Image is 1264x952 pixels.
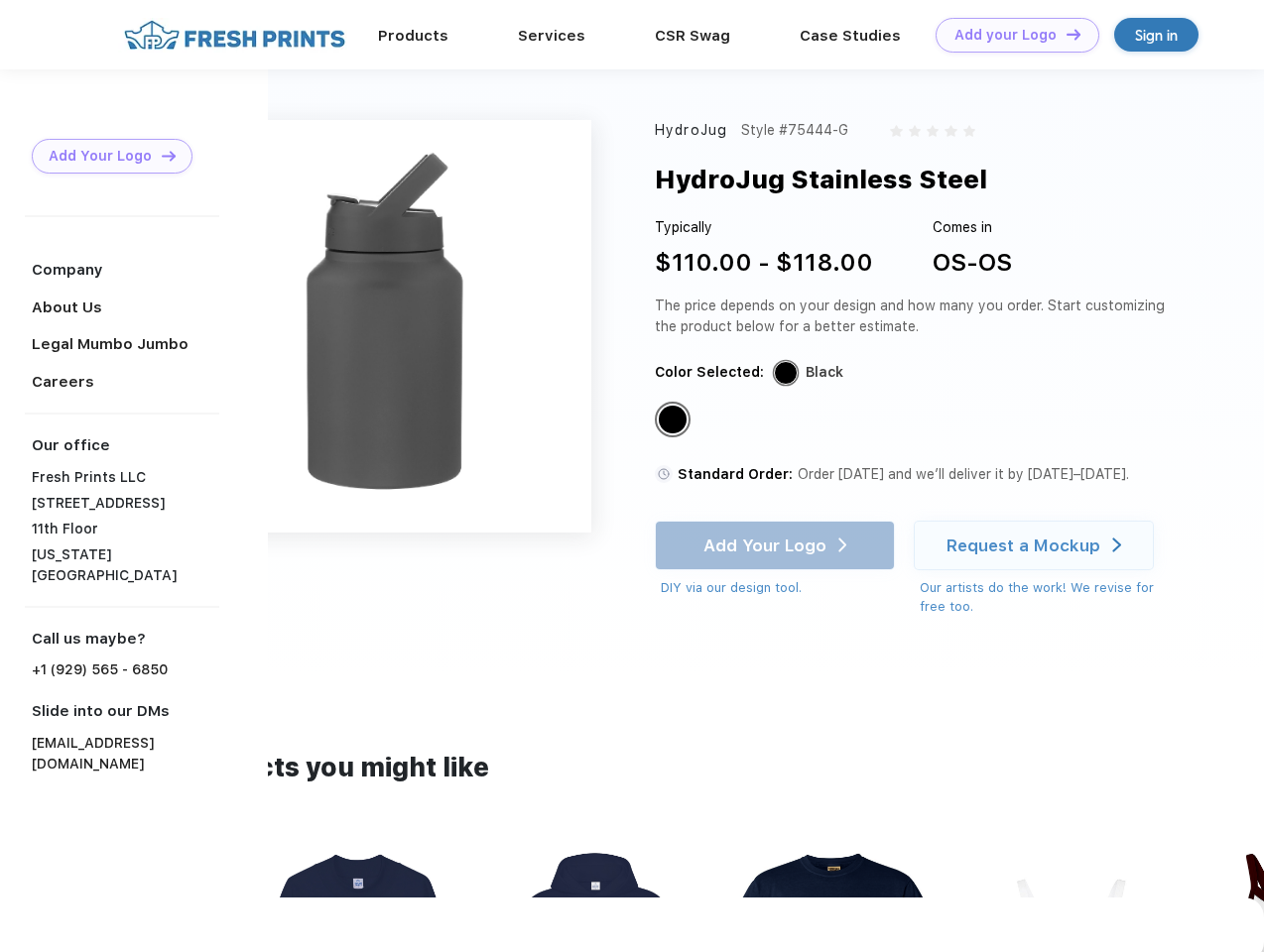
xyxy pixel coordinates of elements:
div: HydroJug [655,120,727,141]
div: Sign in [1135,24,1178,47]
img: gray_star.svg [909,125,921,137]
img: fo%20logo%202.webp [118,18,351,53]
div: Company [32,259,219,282]
img: gray_star.svg [945,125,956,137]
div: Add Your Logo [49,148,152,165]
a: About Us [32,298,102,316]
div: DIY via our design tool. [661,578,895,598]
a: Careers [32,373,94,391]
div: HydroJug Stainless Steel [655,161,987,198]
img: gray_star.svg [890,125,902,137]
div: Typically [655,217,873,238]
div: Our artists do the work! We revise for free too. [920,578,1173,617]
span: Order [DATE] and we’ll deliver it by [DATE]–[DATE]. [798,466,1129,482]
div: Black [659,406,687,433]
img: func=resize&h=640 [179,120,591,533]
div: Add your Logo [954,27,1057,44]
div: Call us maybe? [32,628,219,651]
div: $110.00 - $118.00 [655,245,873,281]
img: DT [162,151,176,162]
div: Request a Mockup [947,535,1100,555]
div: Black [806,362,843,383]
a: [EMAIL_ADDRESS][DOMAIN_NAME] [32,733,219,774]
div: [US_STATE][GEOGRAPHIC_DATA] [32,544,219,586]
div: Comes in [933,217,1012,238]
div: Slide into our DMs [32,700,219,723]
div: [STREET_ADDRESS] [32,493,219,514]
img: DT [1067,29,1080,40]
a: Legal Mumbo Jumbo [32,335,189,353]
img: white arrow [1112,537,1121,552]
a: Sign in [1114,18,1199,52]
div: Fresh Prints LLC [32,467,219,488]
img: standard order [655,465,673,483]
span: Standard Order: [678,466,793,482]
div: 11th Floor [32,519,219,539]
div: OS-OS [933,245,1012,281]
div: Color Selected: [655,362,764,383]
a: +1 (929) 565 - 6850 [32,659,168,680]
img: gray_star.svg [963,125,975,137]
div: Other products you might like [96,749,1167,787]
a: Products [378,27,448,45]
img: gray_star.svg [927,125,939,137]
div: Style #75444-G [741,120,848,141]
div: Our office [32,434,219,457]
div: The price depends on your design and how many you order. Start customizing the product below for ... [655,296,1173,337]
